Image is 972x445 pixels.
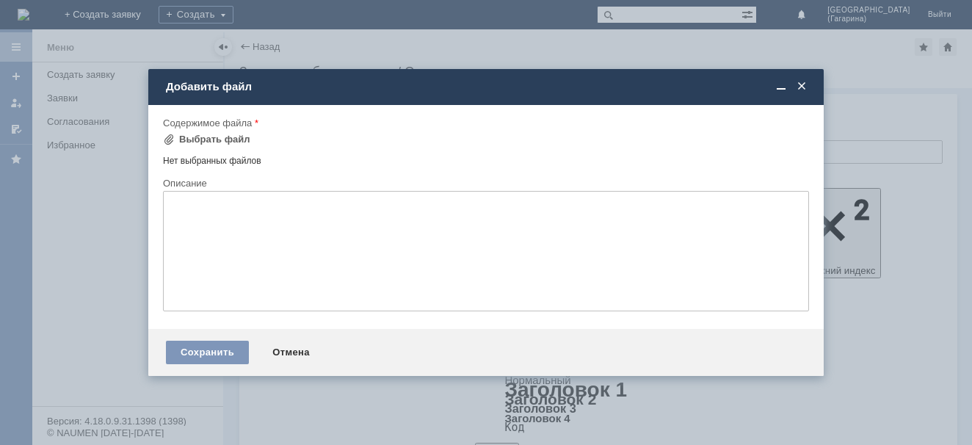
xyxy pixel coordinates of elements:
[163,150,809,167] div: Нет выбранных файлов
[166,80,809,93] div: Добавить файл
[179,134,250,145] div: Выбрать файл
[163,118,806,128] div: Содержимое файла
[794,80,809,93] span: Закрыть
[163,178,806,188] div: Описание
[774,80,788,93] span: Свернуть (Ctrl + M)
